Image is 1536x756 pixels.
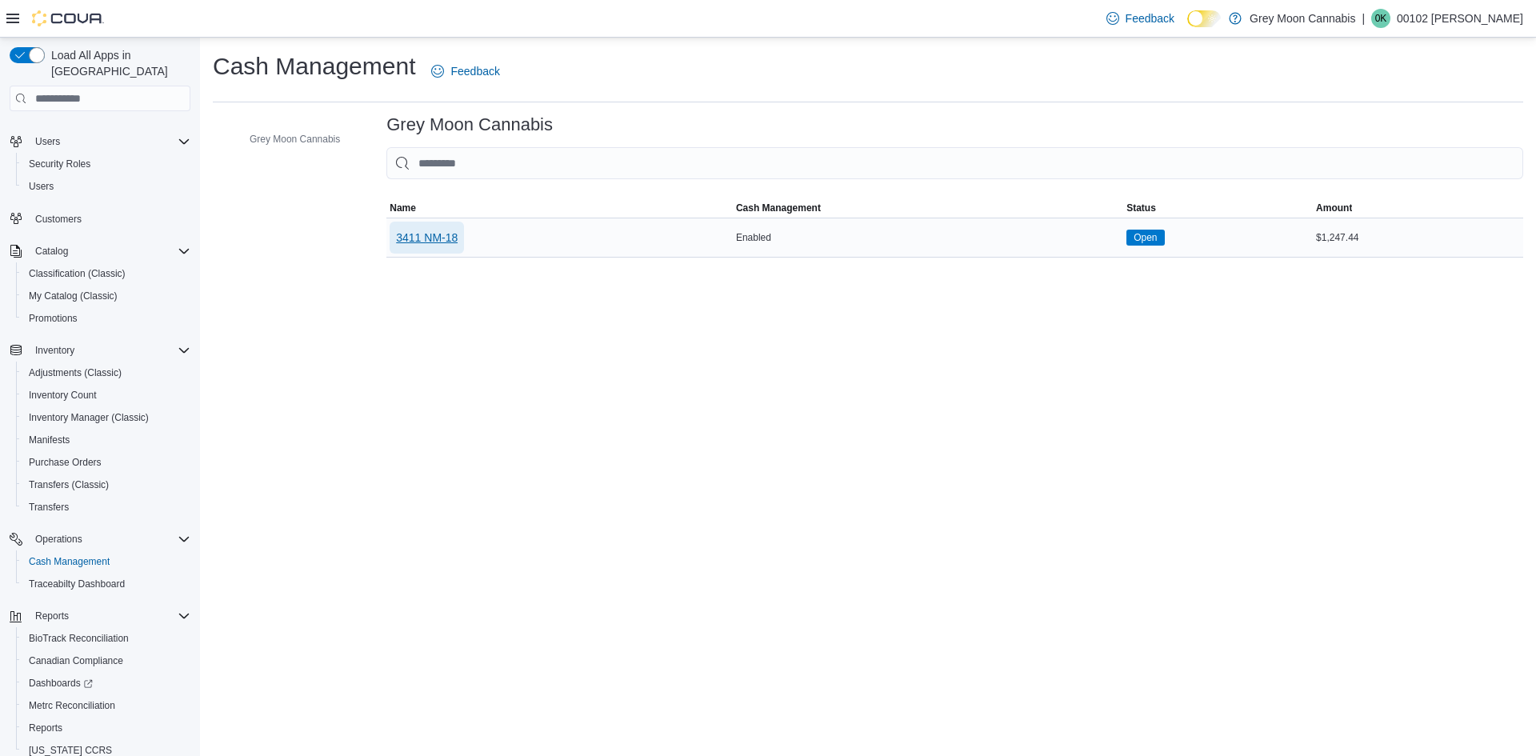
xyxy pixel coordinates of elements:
button: Promotions [16,307,197,330]
h3: Grey Moon Cannabis [386,115,553,134]
span: Classification (Classic) [29,267,126,280]
span: Load All Apps in [GEOGRAPHIC_DATA] [45,47,190,79]
button: Reports [16,717,197,739]
span: Open [1126,230,1164,246]
a: Users [22,177,60,196]
button: 3411 NM-18 [390,222,464,254]
span: Transfers (Classic) [29,478,109,491]
a: Classification (Classic) [22,264,132,283]
h1: Cash Management [213,50,415,82]
button: Amount [1313,198,1523,218]
span: 0K [1375,9,1387,28]
button: Catalog [3,240,197,262]
span: Inventory Count [29,389,97,402]
a: Traceabilty Dashboard [22,574,131,594]
span: Adjustments (Classic) [29,366,122,379]
a: Purchase Orders [22,453,108,472]
button: Transfers [16,496,197,518]
a: Inventory Count [22,386,103,405]
span: Security Roles [22,154,190,174]
a: Promotions [22,309,84,328]
button: Reports [29,606,75,626]
span: Metrc Reconciliation [22,696,190,715]
a: Inventory Manager (Classic) [22,408,155,427]
a: Cash Management [22,552,116,571]
button: Users [3,130,197,153]
span: Users [35,135,60,148]
span: Canadian Compliance [22,651,190,670]
a: BioTrack Reconciliation [22,629,135,648]
span: Traceabilty Dashboard [22,574,190,594]
a: Reports [22,718,69,738]
span: Purchase Orders [22,453,190,472]
span: Operations [35,533,82,546]
button: Classification (Classic) [16,262,197,285]
span: Dashboards [22,674,190,693]
span: BioTrack Reconciliation [29,632,129,645]
button: Inventory Count [16,384,197,406]
img: Cova [32,10,104,26]
span: BioTrack Reconciliation [22,629,190,648]
span: 3411 NM-18 [396,230,458,246]
span: Feedback [450,63,499,79]
button: Reports [3,605,197,627]
span: Manifests [29,434,70,446]
button: Traceabilty Dashboard [16,573,197,595]
span: Transfers [22,498,190,517]
button: Security Roles [16,153,197,175]
button: BioTrack Reconciliation [16,627,197,650]
span: Classification (Classic) [22,264,190,283]
button: Users [16,175,197,198]
a: Metrc Reconciliation [22,696,122,715]
span: Customers [29,209,190,229]
span: Reports [22,718,190,738]
span: Inventory Manager (Classic) [22,408,190,427]
p: 00102 [PERSON_NAME] [1397,9,1523,28]
button: Catalog [29,242,74,261]
button: My Catalog (Classic) [16,285,197,307]
span: Promotions [29,312,78,325]
button: Customers [3,207,197,230]
span: Inventory Manager (Classic) [29,411,149,424]
span: My Catalog (Classic) [29,290,118,302]
span: Feedback [1126,10,1174,26]
button: Inventory [29,341,81,360]
a: Feedback [1100,2,1181,34]
button: Manifests [16,429,197,451]
span: Transfers [29,501,69,514]
span: Users [29,180,54,193]
span: Reports [35,610,69,622]
span: Purchase Orders [29,456,102,469]
a: Canadian Compliance [22,651,130,670]
span: Open [1134,230,1157,245]
button: Adjustments (Classic) [16,362,197,384]
span: Manifests [22,430,190,450]
span: Inventory Count [22,386,190,405]
div: $1,247.44 [1313,228,1523,247]
button: Name [386,198,733,218]
span: Cash Management [736,202,821,214]
button: Users [29,132,66,151]
span: Status [1126,202,1156,214]
input: This is a search bar. As you type, the results lower in the page will automatically filter. [386,147,1523,179]
span: Inventory [35,344,74,357]
button: Metrc Reconciliation [16,694,197,717]
a: Transfers (Classic) [22,475,115,494]
button: Cash Management [16,550,197,573]
span: Name [390,202,416,214]
a: Adjustments (Classic) [22,363,128,382]
div: 00102 Kristian Serna [1371,9,1390,28]
p: | [1362,9,1365,28]
button: Grey Moon Cannabis [227,130,346,149]
span: Security Roles [29,158,90,170]
span: My Catalog (Classic) [22,286,190,306]
span: Transfers (Classic) [22,475,190,494]
span: Reports [29,722,62,734]
a: Dashboards [16,672,197,694]
a: Security Roles [22,154,97,174]
span: Users [22,177,190,196]
span: Inventory [29,341,190,360]
button: Transfers (Classic) [16,474,197,496]
button: Purchase Orders [16,451,197,474]
span: Catalog [35,245,68,258]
